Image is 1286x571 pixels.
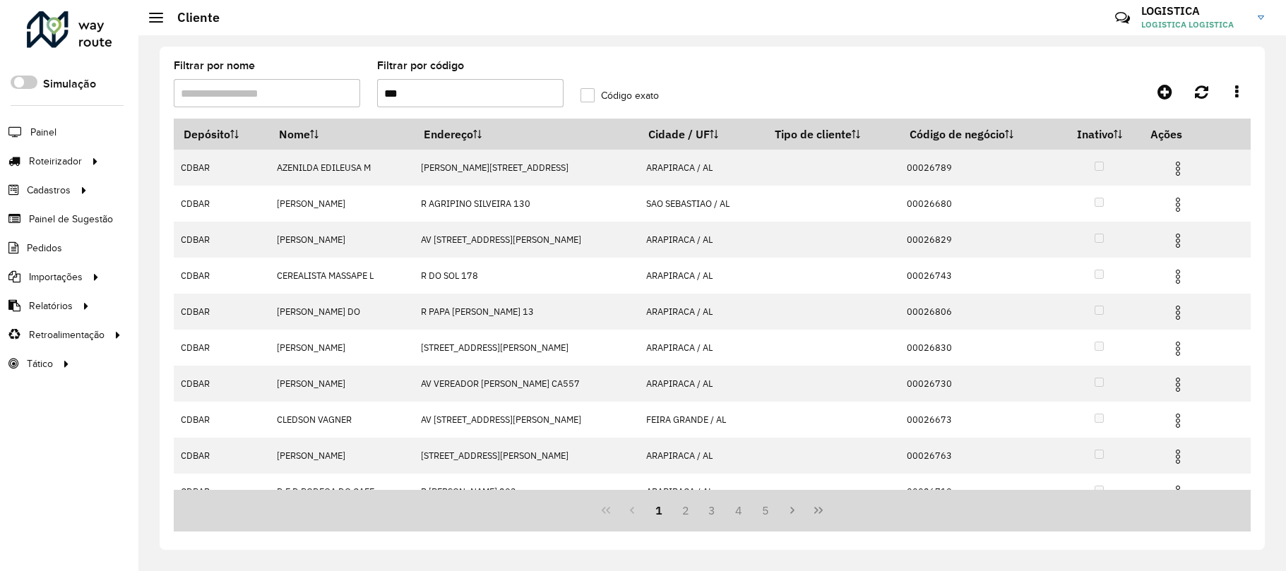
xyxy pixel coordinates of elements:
td: 00026743 [900,258,1058,294]
label: Simulação [43,76,96,92]
td: ARAPIRACA / AL [639,150,766,186]
td: [STREET_ADDRESS][PERSON_NAME] [414,438,639,474]
td: CDBAR [174,366,269,402]
td: 00026673 [900,402,1058,438]
td: 00026806 [900,294,1058,330]
td: 00026763 [900,438,1058,474]
td: ARAPIRACA / AL [639,474,766,510]
td: CEREALISTA MASSAPE L [269,258,413,294]
td: ARAPIRACA / AL [639,330,766,366]
td: 00026829 [900,222,1058,258]
span: Pedidos [27,241,62,256]
td: [PERSON_NAME] [269,438,413,474]
td: [PERSON_NAME] [269,330,413,366]
button: 1 [645,497,672,524]
td: CDBAR [174,438,269,474]
label: Filtrar por nome [174,57,255,74]
td: AV VEREADOR [PERSON_NAME] CA557 [414,366,639,402]
th: Endereço [414,119,639,150]
th: Cidade / UF [639,119,766,150]
button: 2 [672,497,699,524]
span: Painel [30,125,56,140]
td: R DO SOL 178 [414,258,639,294]
th: Ações [1141,119,1226,149]
td: CDBAR [174,474,269,510]
td: [PERSON_NAME] [269,222,413,258]
span: Tático [27,356,53,371]
th: Inativo [1058,119,1141,150]
td: R [PERSON_NAME] 293 [414,474,639,510]
h2: Cliente [163,10,220,25]
td: [PERSON_NAME] DO [269,294,413,330]
td: CDBAR [174,402,269,438]
td: ARAPIRACA / AL [639,438,766,474]
h3: LOGISTICA [1141,4,1247,18]
label: Filtrar por código [377,57,464,74]
span: Relatórios [29,299,73,313]
th: Tipo de cliente [765,119,900,150]
td: CDBAR [174,222,269,258]
td: ARAPIRACA / AL [639,294,766,330]
td: ARAPIRACA / AL [639,222,766,258]
td: 00026789 [900,150,1058,186]
td: AZENILDA EDILEUSA M [269,150,413,186]
td: AV [STREET_ADDRESS][PERSON_NAME] [414,222,639,258]
th: Nome [269,119,413,150]
td: CDBAR [174,186,269,222]
td: 00026680 [900,186,1058,222]
td: CLEDSON VAGNER [269,402,413,438]
button: 4 [725,497,752,524]
span: Retroalimentação [29,327,105,342]
td: AV [STREET_ADDRESS][PERSON_NAME] [414,402,639,438]
td: [PERSON_NAME][STREET_ADDRESS] [414,150,639,186]
td: SAO SEBASTIAO / AL [639,186,766,222]
td: [PERSON_NAME] [269,366,413,402]
td: [STREET_ADDRESS][PERSON_NAME] [414,330,639,366]
td: CDBAR [174,294,269,330]
th: Depósito [174,119,269,150]
td: ARAPIRACA / AL [639,258,766,294]
button: Next Page [779,497,806,524]
td: CDBAR [174,258,269,294]
th: Código de negócio [900,119,1058,150]
td: D E D BODEGA DO CAFE [269,474,413,510]
span: Roteirizador [29,154,82,169]
td: R AGRIPINO SILVEIRA 130 [414,186,639,222]
td: CDBAR [174,150,269,186]
td: ARAPIRACA / AL [639,366,766,402]
button: 3 [699,497,726,524]
td: CDBAR [174,330,269,366]
td: FEIRA GRANDE / AL [639,402,766,438]
td: 00026730 [900,366,1058,402]
button: 5 [752,497,779,524]
td: R PAPA [PERSON_NAME] 13 [414,294,639,330]
button: Last Page [805,497,832,524]
td: [PERSON_NAME] [269,186,413,222]
td: 00026719 [900,474,1058,510]
span: LOGISTICA LOGISTICA [1141,18,1247,31]
a: Contato Rápido [1107,3,1138,33]
span: Importações [29,270,83,284]
span: Cadastros [27,183,71,198]
label: Código exato [581,88,659,103]
td: 00026830 [900,330,1058,366]
span: Painel de Sugestão [29,212,113,227]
